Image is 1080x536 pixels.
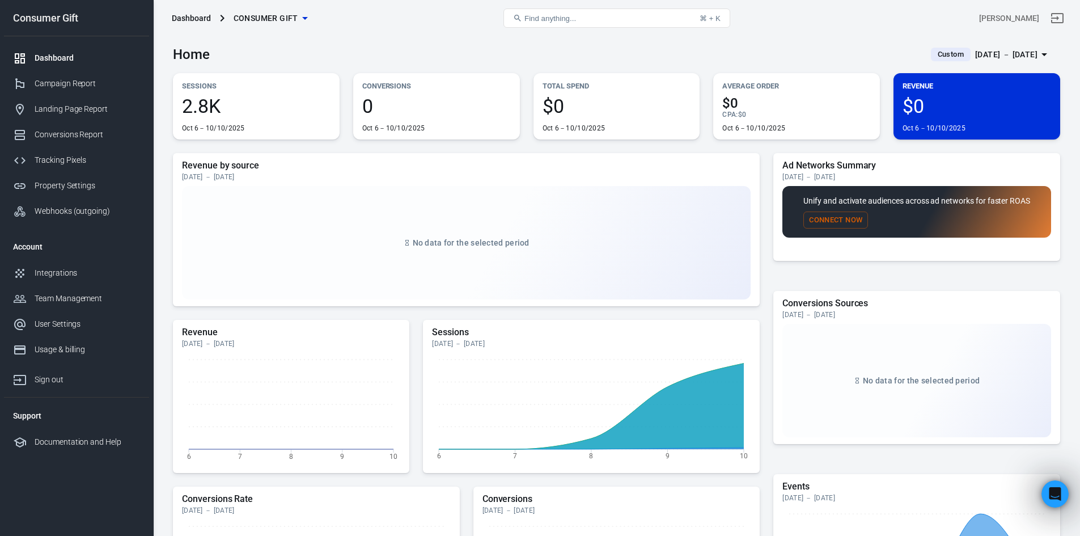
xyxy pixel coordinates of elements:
[803,195,1030,207] p: Unify and activate audiences across ad networks for faster ROAS
[738,111,746,119] span: $0
[513,452,517,460] tspan: 7
[172,12,211,24] div: Dashboard
[229,8,312,29] button: Consumer Gift
[782,160,1051,171] h5: Ad Networks Summary
[722,80,871,92] p: Average Order
[903,124,965,133] div: Oct 6－10/10/2025
[975,48,1037,62] div: [DATE] － [DATE]
[182,493,451,505] h5: Conversions Rate
[700,14,721,23] div: ⌘ + K
[35,436,140,448] div: Documentation and Help
[524,14,576,23] span: Find anything...
[722,96,871,110] span: $0
[437,452,441,460] tspan: 6
[389,452,397,460] tspan: 10
[238,452,242,460] tspan: 7
[182,80,331,92] p: Sessions
[722,124,785,133] div: Oct 6－10/10/2025
[722,111,738,119] span: CPA :
[740,452,748,460] tspan: 10
[182,327,400,338] h5: Revenue
[289,452,293,460] tspan: 8
[933,49,968,60] span: Custom
[782,298,1051,309] h5: Conversions Sources
[35,78,140,90] div: Campaign Report
[432,339,751,348] div: [DATE] － [DATE]
[182,160,751,171] h5: Revenue by source
[4,173,149,199] a: Property Settings
[979,12,1039,24] div: Account id: juSFbWAb
[4,402,149,429] li: Support
[543,80,691,92] p: Total Spend
[782,481,1051,492] h5: Events
[4,233,149,260] li: Account
[4,260,149,286] a: Integrations
[35,293,140,305] div: Team Management
[362,124,425,133] div: Oct 6－10/10/2025
[35,205,140,217] div: Webhooks (outgoing)
[482,493,751,505] h5: Conversions
[432,327,751,338] h5: Sessions
[4,286,149,311] a: Team Management
[35,344,140,356] div: Usage & billing
[35,129,140,141] div: Conversions Report
[4,96,149,122] a: Landing Page Report
[4,147,149,173] a: Tracking Pixels
[4,311,149,337] a: User Settings
[1044,5,1071,32] a: Sign out
[4,337,149,362] a: Usage & billing
[35,154,140,166] div: Tracking Pixels
[182,96,331,116] span: 2.8K
[1041,480,1069,508] iframe: Intercom live chat
[35,374,140,386] div: Sign out
[782,310,1051,319] div: [DATE] － [DATE]
[543,124,605,133] div: Oct 6－10/10/2025
[362,80,511,92] p: Conversions
[903,80,1051,92] p: Revenue
[340,452,344,460] tspan: 9
[362,96,511,116] span: 0
[173,47,210,62] h3: Home
[4,362,149,392] a: Sign out
[35,52,140,64] div: Dashboard
[903,96,1051,116] span: $0
[782,172,1051,182] div: [DATE] － [DATE]
[543,96,691,116] span: $0
[4,13,149,23] div: Consumer Gift
[4,45,149,71] a: Dashboard
[922,45,1060,64] button: Custom[DATE] － [DATE]
[182,339,400,348] div: [DATE] － [DATE]
[182,172,751,182] div: [DATE] － [DATE]
[35,267,140,279] div: Integrations
[182,124,245,133] div: Oct 6－10/10/2025
[182,506,451,515] div: [DATE] － [DATE]
[863,376,980,385] span: No data for the selected period
[35,318,140,330] div: User Settings
[4,199,149,224] a: Webhooks (outgoing)
[666,452,670,460] tspan: 9
[782,493,1051,503] div: [DATE] － [DATE]
[503,9,730,28] button: Find anything...⌘ + K
[35,180,140,192] div: Property Settings
[413,238,530,247] span: No data for the selected period
[234,11,298,26] span: Consumer Gift
[590,452,594,460] tspan: 8
[35,103,140,115] div: Landing Page Report
[187,452,191,460] tspan: 6
[4,71,149,96] a: Campaign Report
[4,122,149,147] a: Conversions Report
[803,212,868,229] button: Connect Now
[482,506,751,515] div: [DATE] － [DATE]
